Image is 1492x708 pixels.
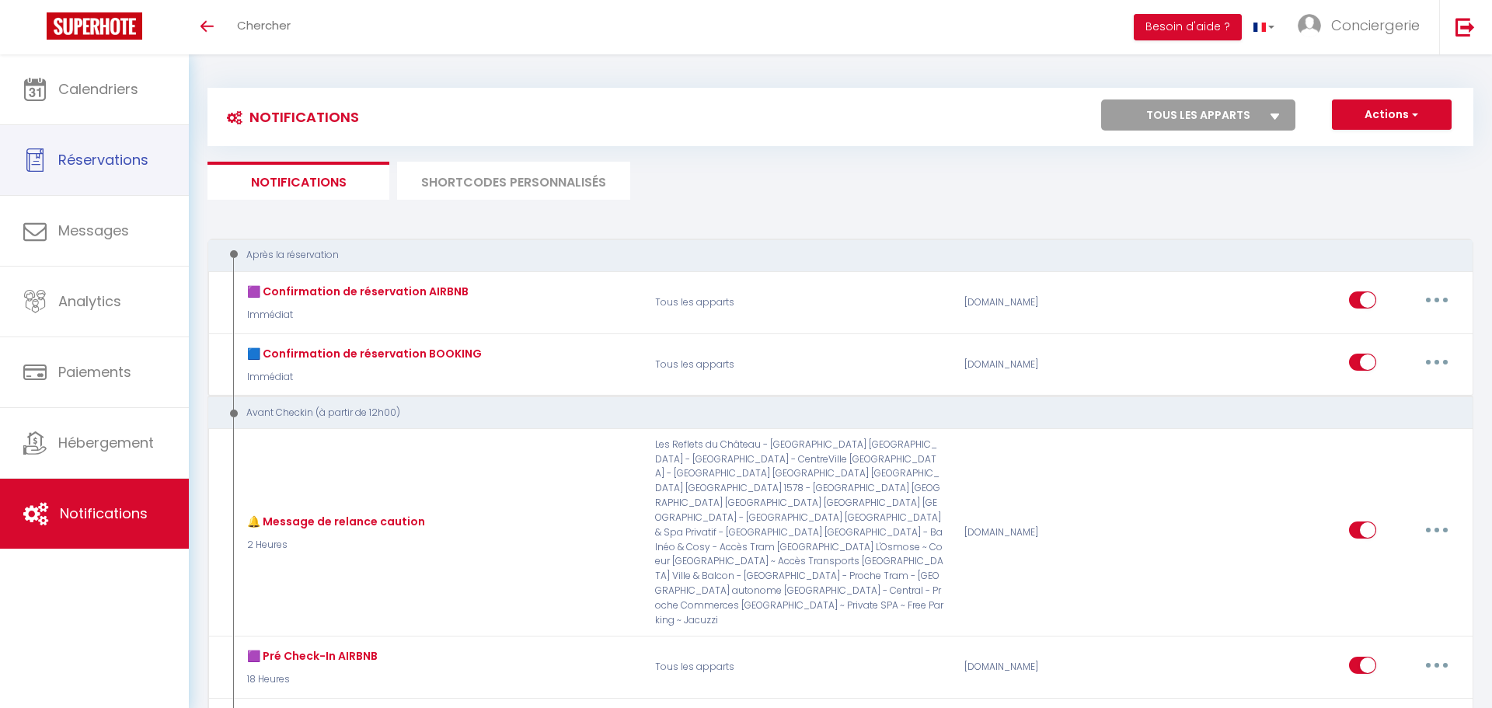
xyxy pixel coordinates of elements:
[954,342,1160,387] div: [DOMAIN_NAME]
[58,150,148,169] span: Réservations
[47,12,142,40] img: Super Booking
[243,672,378,687] p: 18 Heures
[60,504,148,523] span: Notifications
[243,370,482,385] p: Immédiat
[243,513,425,530] div: 🔔 Message de relance caution
[222,406,1434,420] div: Avant Checkin (à partir de 12h00)
[243,538,425,553] p: 2 Heures
[645,645,954,690] p: Tous les apparts
[58,79,138,99] span: Calendriers
[243,345,482,362] div: 🟦 Confirmation de réservation BOOKING
[207,162,389,200] li: Notifications
[1134,14,1242,40] button: Besoin d'aide ?
[222,248,1434,263] div: Après la réservation
[243,283,469,300] div: 🟪 Confirmation de réservation AIRBNB
[58,221,129,240] span: Messages
[58,362,131,382] span: Paiements
[1332,99,1452,131] button: Actions
[645,438,954,628] p: Les Reflets du Château - [GEOGRAPHIC_DATA] [GEOGRAPHIC_DATA] - [GEOGRAPHIC_DATA] - CentreVille [G...
[954,645,1160,690] div: [DOMAIN_NAME]
[58,291,121,311] span: Analytics
[58,433,154,452] span: Hébergement
[219,99,359,134] h3: Notifications
[1455,17,1475,37] img: logout
[243,647,378,664] div: 🟪 Pré Check-In AIRBNB
[397,162,630,200] li: SHORTCODES PERSONNALISÉS
[1298,14,1321,37] img: ...
[645,280,954,325] p: Tous les apparts
[1331,16,1420,35] span: Conciergerie
[645,342,954,387] p: Tous les apparts
[237,17,291,33] span: Chercher
[954,280,1160,325] div: [DOMAIN_NAME]
[954,438,1160,628] div: [DOMAIN_NAME]
[243,308,469,323] p: Immédiat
